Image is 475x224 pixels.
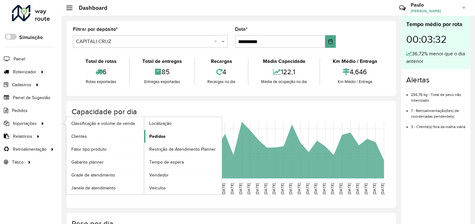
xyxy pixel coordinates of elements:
span: Cadastros [12,81,31,88]
a: Classificação e volume de venda [66,117,144,130]
a: Grade de atendimento [66,169,144,181]
text: [DATE] [347,183,351,194]
text: [DATE] [272,183,276,194]
text: [DATE] [330,183,335,194]
span: Localização [149,120,172,127]
div: 36,72% menor que o dia anterior [406,50,465,65]
a: Vendedor [144,169,222,181]
text: [DATE] [280,183,284,194]
div: Entregas exportadas [131,79,193,85]
a: Tempo de espera [144,156,222,168]
span: [PERSON_NAME] [411,8,458,14]
text: [DATE] [305,183,309,194]
span: Grade de atendimento [71,172,115,178]
span: Restrição de Atendimento Planner [149,146,216,153]
span: Gabarito planner [71,159,104,165]
text: [DATE] [247,183,251,194]
label: Data [235,25,248,33]
span: Janela de atendimento [71,185,116,191]
span: Tático [12,159,24,165]
span: Clear all [215,38,220,45]
a: Clientes [66,130,144,143]
a: Contato Rápido [396,1,409,15]
span: Pedidos [12,107,28,114]
span: Tempo de espera [149,159,184,165]
div: Km Médio / Entrega [322,58,388,65]
a: Localização [144,117,222,130]
text: [DATE] [339,183,343,194]
li: 7 - Retroalimentação(ões) de coordenadas pendente(s) [411,103,465,119]
span: Roteirizador [13,69,36,75]
span: Retroalimentação [13,146,46,153]
h4: Alertas [406,76,465,85]
div: Tempo médio por rota [406,20,465,29]
label: Filtrar por depósito [73,25,118,33]
text: [DATE] [297,183,301,194]
div: Total de rotas [74,58,128,65]
li: 3 - Cliente(s) fora da malha viária [411,119,465,130]
div: Rotas exportadas [74,79,128,85]
text: [DATE] [238,183,243,194]
h2: Dashboard [73,4,107,11]
h3: Paulo [411,2,458,8]
text: [DATE] [230,183,234,194]
a: Veículos [144,182,222,194]
span: Fator tipo produto [71,146,106,153]
text: [DATE] [222,183,226,194]
text: [DATE] [380,183,385,194]
span: Painel de Sugestão [13,94,50,101]
a: Pedidos [144,130,222,143]
a: Janela de atendimento [66,182,144,194]
div: 4,646 [322,65,388,79]
text: [DATE] [322,183,326,194]
text: [DATE] [264,183,268,194]
li: 255,76 kg - Total de peso não roteirizado [411,87,465,103]
button: Choose Date [325,35,336,48]
text: [DATE] [255,183,259,194]
div: 4 [197,65,247,79]
span: Painel [14,56,25,62]
span: Importações [13,120,37,127]
div: 122,1 [250,65,318,79]
h4: Capacidade por dia [72,107,390,116]
a: Gabarito planner [66,156,144,168]
span: Relatórios [13,133,32,140]
label: Simulação [19,34,43,41]
text: [DATE] [372,183,376,194]
span: Pedidos [149,133,166,140]
div: Recargas [197,58,247,65]
div: Recargas no dia [197,79,247,85]
span: Classificação e volume de venda [71,120,135,127]
div: Total de entregas [131,58,193,65]
div: 6 [74,65,128,79]
span: Vendedor [149,172,169,178]
div: Média de ocupação no dia [250,79,318,85]
div: Média Capacidade [250,58,318,65]
text: [DATE] [314,183,318,194]
span: Clientes [71,133,87,140]
text: [DATE] [289,183,293,194]
text: [DATE] [355,183,359,194]
text: [DATE] [364,183,368,194]
div: Críticas? Dúvidas? Elogios? Sugestões? Entre em contato conosco! [324,2,390,19]
span: Veículos [149,185,166,191]
div: Km Médio / Entrega [322,79,388,85]
div: 00:03:32 [406,29,465,50]
div: 85 [131,65,193,79]
a: Fator tipo produto [66,143,144,155]
a: Restrição de Atendimento Planner [144,143,222,155]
